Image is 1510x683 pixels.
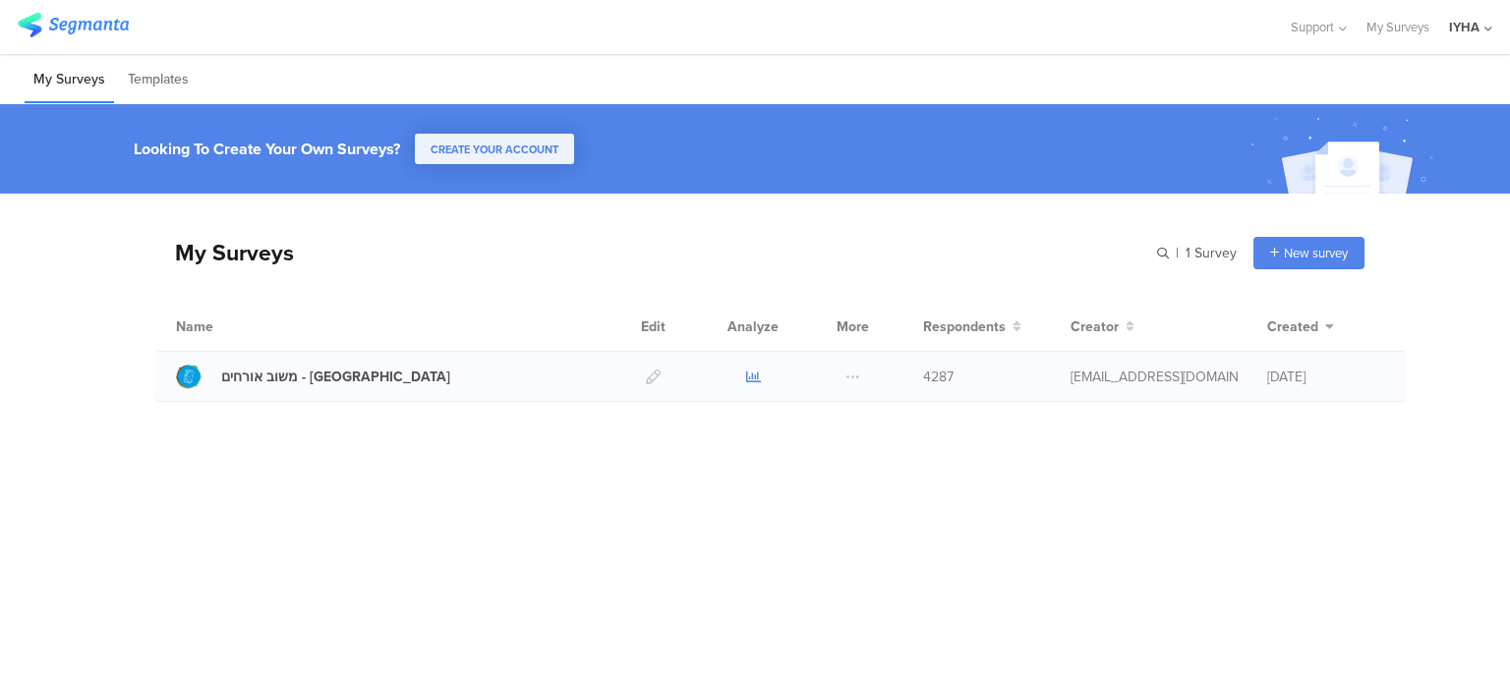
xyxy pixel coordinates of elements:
span: New survey [1284,244,1348,262]
li: Templates [119,57,198,103]
span: Respondents [923,316,1006,337]
span: CREATE YOUR ACCOUNT [431,142,558,157]
img: segmanta logo [18,13,129,37]
div: ofir@iyha.org.il [1071,367,1238,387]
div: Looking To Create Your Own Surveys? [134,138,400,160]
span: | [1173,243,1182,263]
img: create_account_image.svg [1244,110,1446,199]
div: More [832,302,874,351]
div: Name [176,316,294,337]
button: Respondents [923,316,1021,337]
div: Edit [632,302,674,351]
a: משוב אורחים - [GEOGRAPHIC_DATA] [176,364,450,389]
div: משוב אורחים - בית שאן [221,367,450,387]
button: CREATE YOUR ACCOUNT [415,134,574,164]
li: My Surveys [25,57,114,103]
button: Creator [1071,316,1134,337]
div: [DATE] [1267,367,1385,387]
div: IYHA [1449,18,1480,36]
button: Created [1267,316,1334,337]
div: My Surveys [155,236,294,269]
span: 1 Survey [1186,243,1237,263]
span: Created [1267,316,1318,337]
span: 4287 [923,367,954,387]
div: Analyze [724,302,783,351]
span: Creator [1071,316,1119,337]
span: Support [1291,18,1334,36]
